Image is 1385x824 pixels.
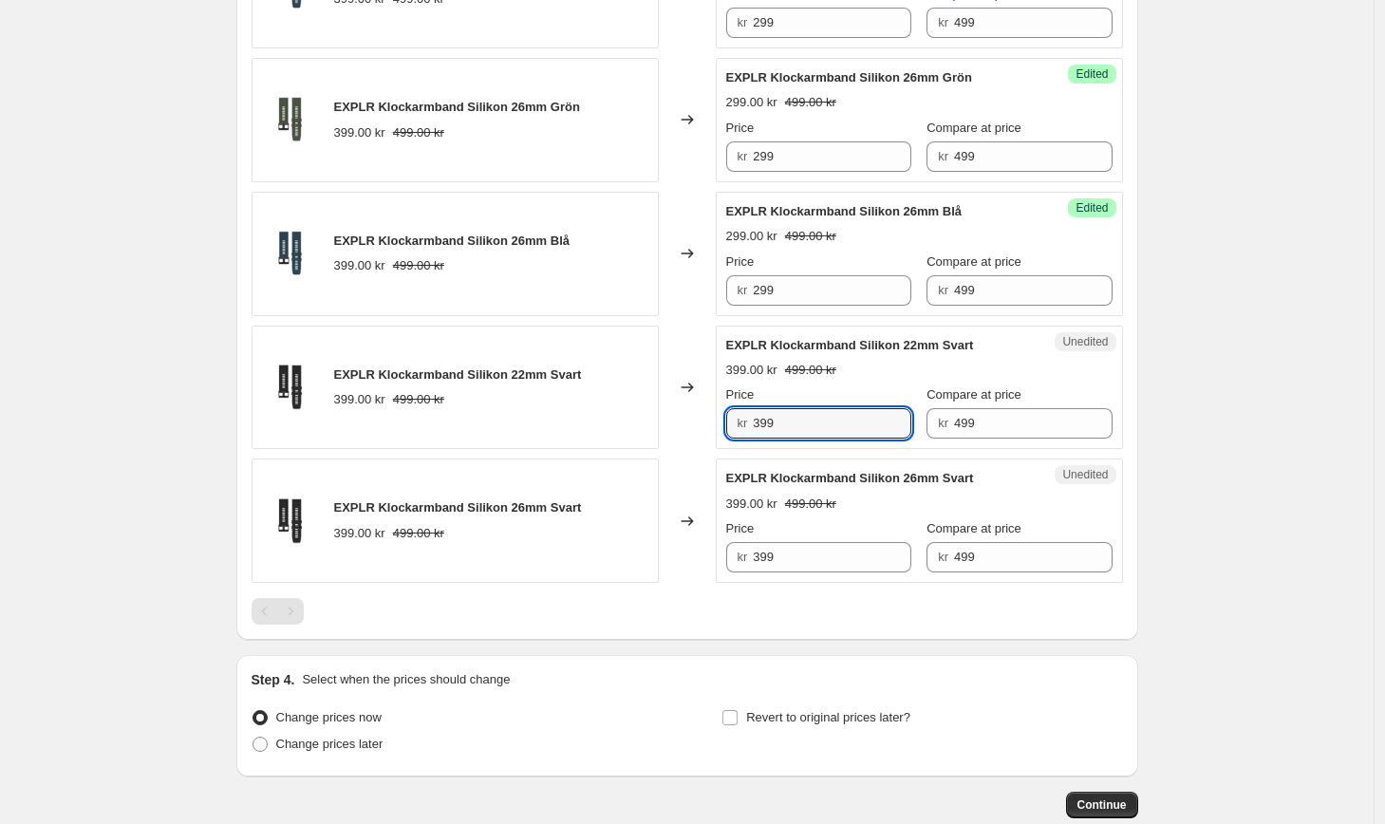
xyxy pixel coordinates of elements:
[785,227,836,246] strike: 499.00 kr
[393,256,444,275] strike: 499.00 kr
[726,121,755,135] span: Price
[785,361,836,380] strike: 499.00 kr
[393,524,444,543] strike: 499.00 kr
[738,550,748,564] span: kr
[334,256,385,275] div: 399.00 kr
[302,670,510,689] p: Select when the prices should change
[262,493,319,550] img: explrband_svart_1_80x.webp
[726,521,755,535] span: Price
[726,227,777,246] div: 299.00 kr
[334,100,580,114] span: EXPLR Klockarmband Silikon 26mm Grön
[1062,467,1108,482] span: Unedited
[726,204,963,218] span: EXPLR Klockarmband Silikon 26mm Blå
[785,495,836,514] strike: 499.00 kr
[726,254,755,269] span: Price
[276,710,382,724] span: Change prices now
[334,524,385,543] div: 399.00 kr
[252,670,295,689] h2: Step 4.
[938,283,948,297] span: kr
[726,93,777,112] div: 299.00 kr
[738,149,748,163] span: kr
[262,225,319,282] img: explrband_blue_1_80x.webp
[276,737,384,751] span: Change prices later
[393,123,444,142] strike: 499.00 kr
[1076,66,1108,82] span: Edited
[926,254,1021,269] span: Compare at price
[252,598,304,625] nav: Pagination
[1062,334,1108,349] span: Unedited
[938,550,948,564] span: kr
[334,390,385,409] div: 399.00 kr
[726,471,974,485] span: EXPLR Klockarmband Silikon 26mm Svart
[938,416,948,430] span: kr
[726,495,777,514] div: 399.00 kr
[726,387,755,402] span: Price
[334,123,385,142] div: 399.00 kr
[726,361,777,380] div: 399.00 kr
[926,387,1021,402] span: Compare at price
[262,359,319,416] img: explrband_svart_1_80x.webp
[334,234,571,248] span: EXPLR Klockarmband Silikon 26mm Blå
[1076,200,1108,215] span: Edited
[726,70,972,84] span: EXPLR Klockarmband Silikon 26mm Grön
[726,338,974,352] span: EXPLR Klockarmband Silikon 22mm Svart
[334,367,582,382] span: EXPLR Klockarmband Silikon 22mm Svart
[938,15,948,29] span: kr
[393,390,444,409] strike: 499.00 kr
[926,121,1021,135] span: Compare at price
[738,283,748,297] span: kr
[1066,792,1138,818] button: Continue
[938,149,948,163] span: kr
[334,500,582,515] span: EXPLR Klockarmband Silikon 26mm Svart
[262,91,319,148] img: explrband_olive_1_80x.webp
[738,416,748,430] span: kr
[926,521,1021,535] span: Compare at price
[785,93,836,112] strike: 499.00 kr
[738,15,748,29] span: kr
[746,710,910,724] span: Revert to original prices later?
[1077,797,1127,813] span: Continue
